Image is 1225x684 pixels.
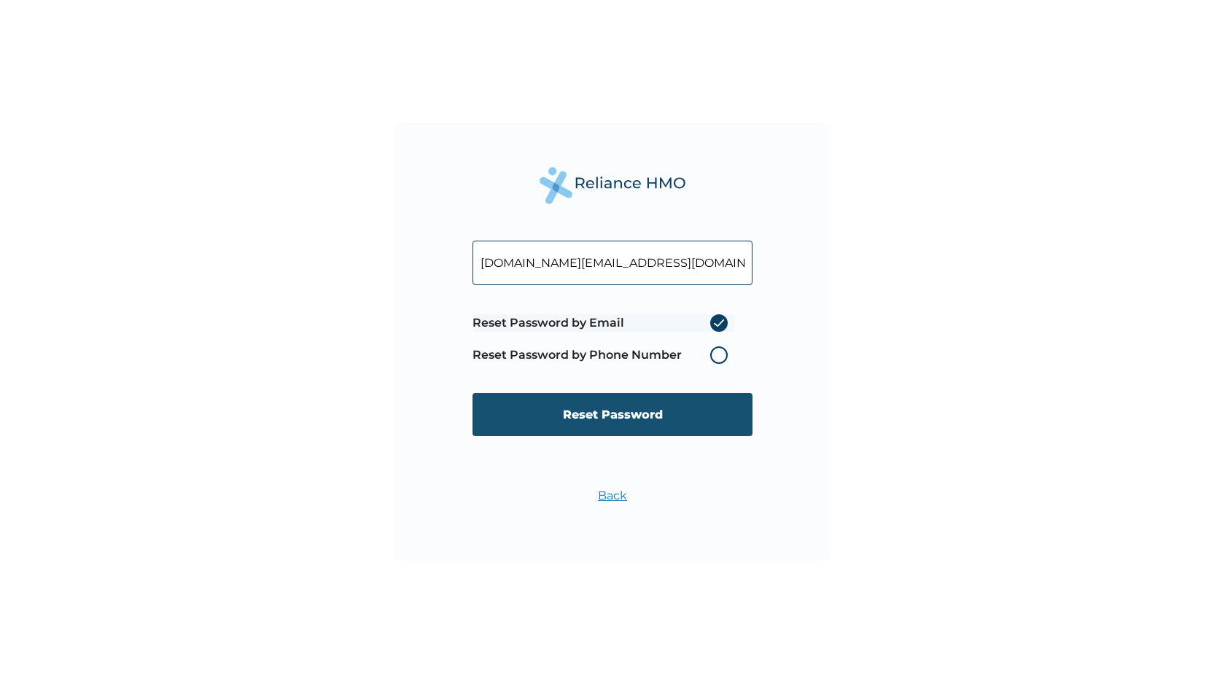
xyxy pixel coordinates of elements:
label: Reset Password by Email [472,314,735,332]
label: Reset Password by Phone Number [472,346,735,364]
input: Reset Password [472,393,752,436]
input: Your Enrollee ID or Email Address [472,241,752,285]
img: Reliance Health's Logo [540,167,685,204]
a: Back [598,489,627,502]
span: Password reset method [472,307,735,371]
